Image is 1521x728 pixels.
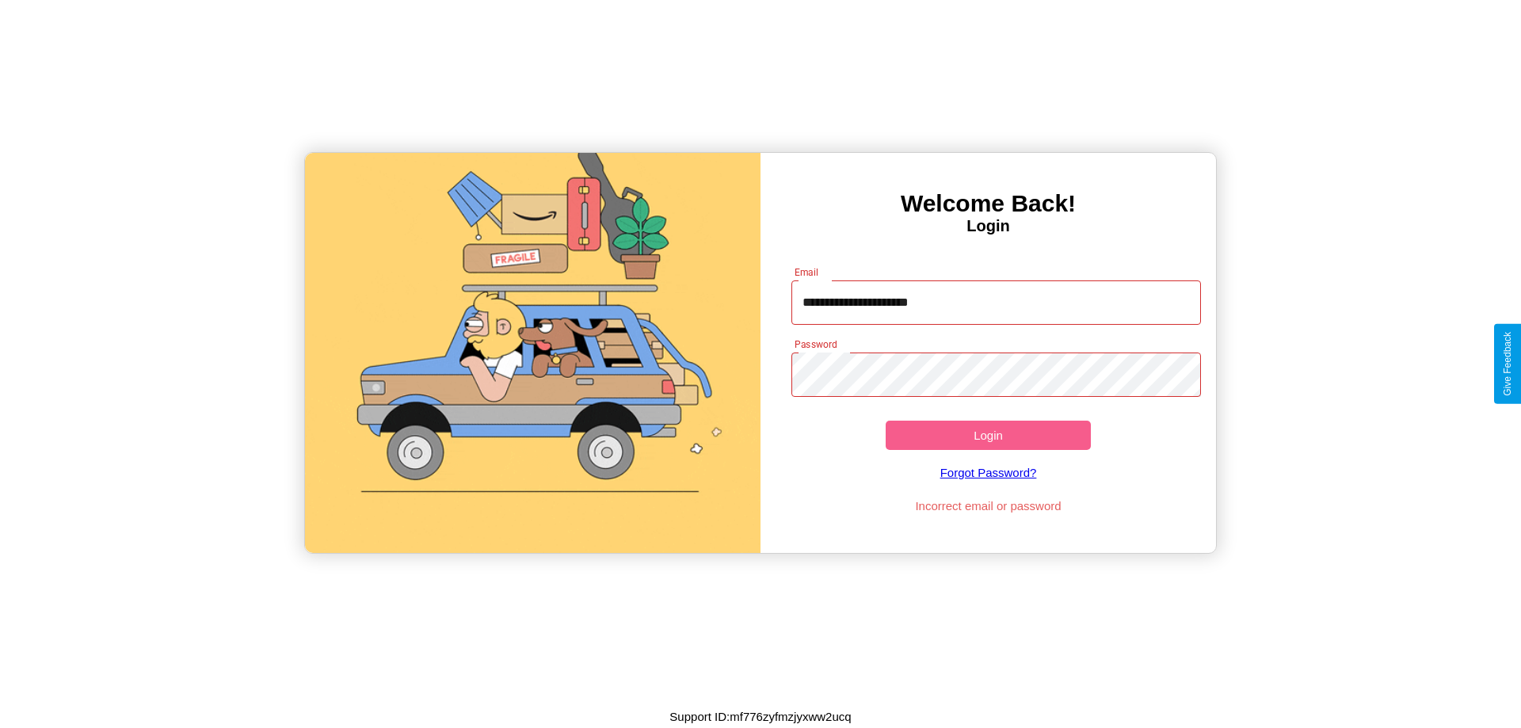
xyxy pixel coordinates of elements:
p: Incorrect email or password [783,495,1194,516]
p: Support ID: mf776zyfmzjyxww2ucq [669,706,851,727]
h3: Welcome Back! [760,190,1216,217]
button: Login [886,421,1091,450]
label: Email [795,265,819,279]
div: Give Feedback [1502,332,1513,396]
img: gif [305,153,760,553]
label: Password [795,337,837,351]
a: Forgot Password? [783,450,1194,495]
h4: Login [760,217,1216,235]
